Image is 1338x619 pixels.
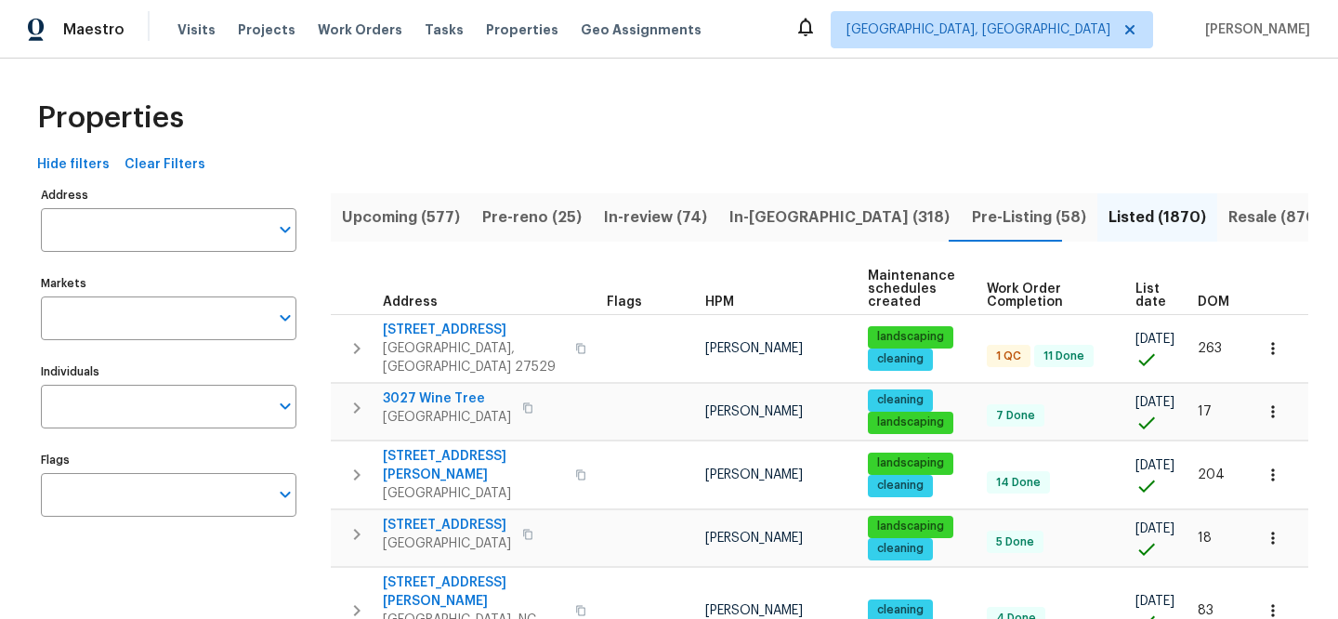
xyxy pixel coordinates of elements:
span: Maestro [63,20,125,39]
span: [STREET_ADDRESS] [383,516,511,534]
span: cleaning [870,392,931,408]
span: 204 [1198,468,1225,481]
span: Visits [177,20,216,39]
span: cleaning [870,351,931,367]
button: Hide filters [30,148,117,182]
span: [DATE] [1135,459,1174,472]
span: [PERSON_NAME] [705,468,803,481]
span: Properties [37,109,184,127]
label: Address [41,190,296,201]
span: [PERSON_NAME] [705,532,803,545]
span: 263 [1198,342,1222,355]
span: [DATE] [1135,522,1174,535]
span: [PERSON_NAME] [705,604,803,617]
span: Hide filters [37,153,110,177]
span: [PERSON_NAME] [705,405,803,418]
span: 18 [1198,532,1212,545]
span: 17 [1198,405,1212,418]
span: Maintenance schedules created [868,270,955,309]
span: [GEOGRAPHIC_DATA] [383,534,511,553]
label: Individuals [41,366,296,377]
span: cleaning [870,541,931,557]
span: Pre-reno (25) [482,204,582,230]
span: [GEOGRAPHIC_DATA] [383,484,564,503]
span: Upcoming (577) [342,204,460,230]
span: Projects [238,20,295,39]
label: Markets [41,278,296,289]
span: 3027 Wine Tree [383,389,511,408]
span: [GEOGRAPHIC_DATA], [GEOGRAPHIC_DATA] 27529 [383,339,564,376]
span: landscaping [870,519,951,534]
span: [DATE] [1135,333,1174,346]
span: cleaning [870,602,931,618]
button: Open [272,305,298,331]
span: [GEOGRAPHIC_DATA], [GEOGRAPHIC_DATA] [846,20,1110,39]
span: [STREET_ADDRESS][PERSON_NAME] [383,447,564,484]
span: [GEOGRAPHIC_DATA] [383,408,511,427]
span: Pre-Listing (58) [972,204,1086,230]
span: DOM [1198,296,1229,309]
span: Tasks [425,23,464,36]
span: cleaning [870,478,931,494]
button: Clear Filters [117,148,213,182]
span: Work Orders [318,20,402,39]
label: Flags [41,454,296,466]
span: In-review (74) [604,204,707,230]
span: Flags [607,296,642,309]
span: 11 Done [1036,349,1092,364]
span: 5 Done [989,534,1042,550]
span: [PERSON_NAME] [705,342,803,355]
span: HPM [705,296,734,309]
span: 1 QC [989,349,1029,364]
span: [DATE] [1135,396,1174,409]
button: Open [272,217,298,243]
span: [DATE] [1135,595,1174,608]
button: Open [272,393,298,419]
span: List date [1135,283,1166,309]
span: Address [383,296,438,309]
span: landscaping [870,415,951,430]
span: Clear Filters [125,153,205,177]
span: [STREET_ADDRESS] [383,321,564,339]
span: Work Order Completion [987,283,1104,309]
span: Geo Assignments [581,20,702,39]
span: Properties [486,20,558,39]
span: In-[GEOGRAPHIC_DATA] (318) [729,204,950,230]
span: [STREET_ADDRESS][PERSON_NAME] [383,573,564,611]
span: [PERSON_NAME] [1198,20,1310,39]
span: Resale (870) [1228,204,1322,230]
span: 7 Done [989,408,1043,424]
button: Open [272,481,298,507]
span: Listed (1870) [1108,204,1206,230]
span: 14 Done [989,475,1048,491]
span: landscaping [870,329,951,345]
span: landscaping [870,455,951,471]
span: 83 [1198,604,1213,617]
